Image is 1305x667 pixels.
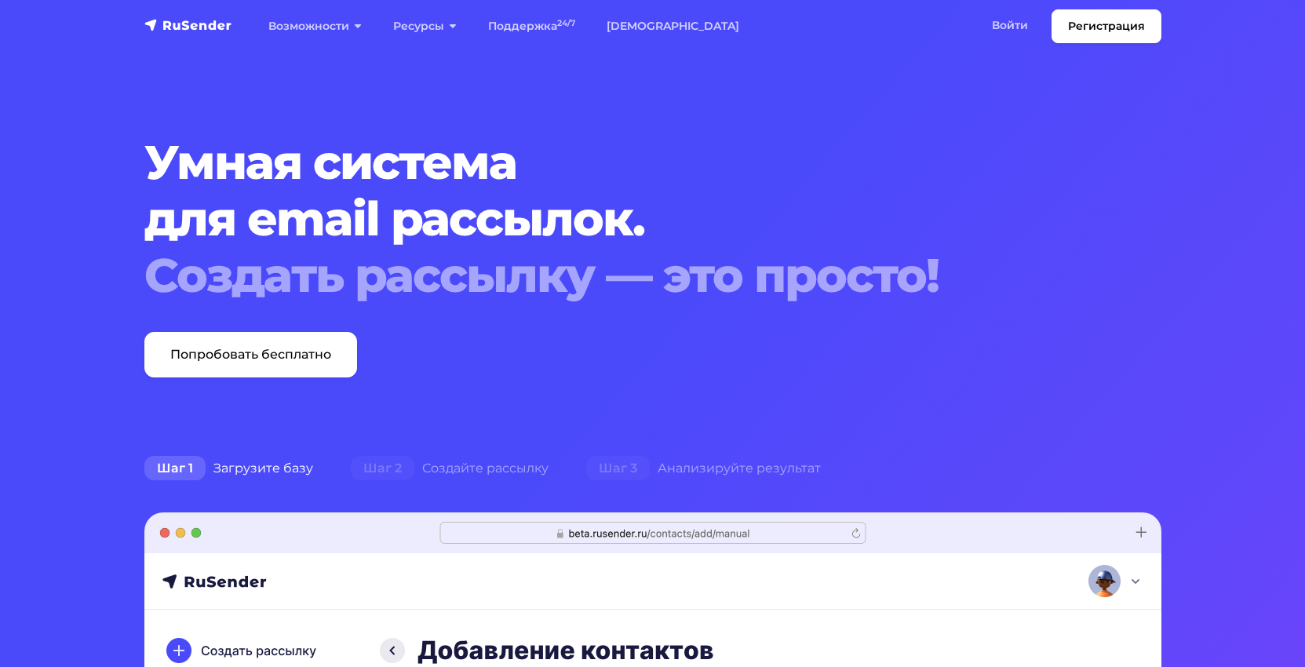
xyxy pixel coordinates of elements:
[591,10,755,42] a: [DEMOGRAPHIC_DATA]
[567,453,840,484] div: Анализируйте результат
[351,456,414,481] span: Шаг 2
[332,453,567,484] div: Создайте рассылку
[144,17,232,33] img: RuSender
[144,247,1075,304] div: Создать рассылку — это просто!
[253,10,377,42] a: Возможности
[472,10,591,42] a: Поддержка24/7
[144,456,206,481] span: Шаг 1
[144,134,1075,304] h1: Умная система для email рассылок.
[1052,9,1161,43] a: Регистрация
[144,332,357,377] a: Попробовать бесплатно
[586,456,650,481] span: Шаг 3
[557,18,575,28] sup: 24/7
[377,10,472,42] a: Ресурсы
[976,9,1044,42] a: Войти
[126,453,332,484] div: Загрузите базу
